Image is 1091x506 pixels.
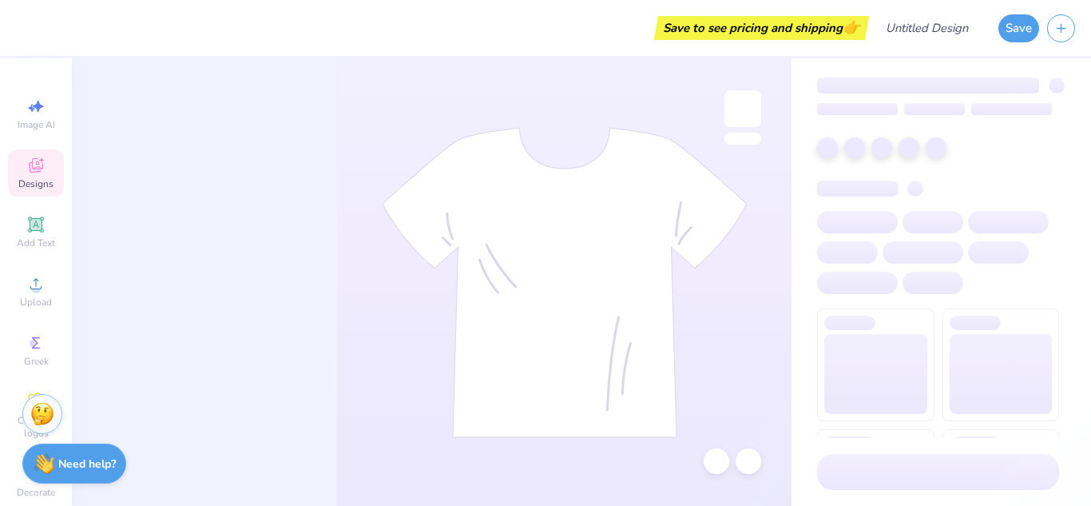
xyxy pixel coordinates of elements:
span: Clipart & logos [8,414,64,440]
span: Decorate [17,486,55,499]
span: 👉 [843,18,860,37]
input: Untitled Design [873,12,990,44]
span: Designs [18,177,54,190]
span: Add Text [17,237,55,249]
span: Greek [24,355,49,368]
strong: Need help? [58,456,116,472]
button: Save [998,14,1039,42]
div: Save to see pricing and shipping [658,16,865,40]
img: tee-skeleton.svg [382,127,748,438]
span: Image AI [18,118,55,131]
span: Upload [20,296,52,309]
